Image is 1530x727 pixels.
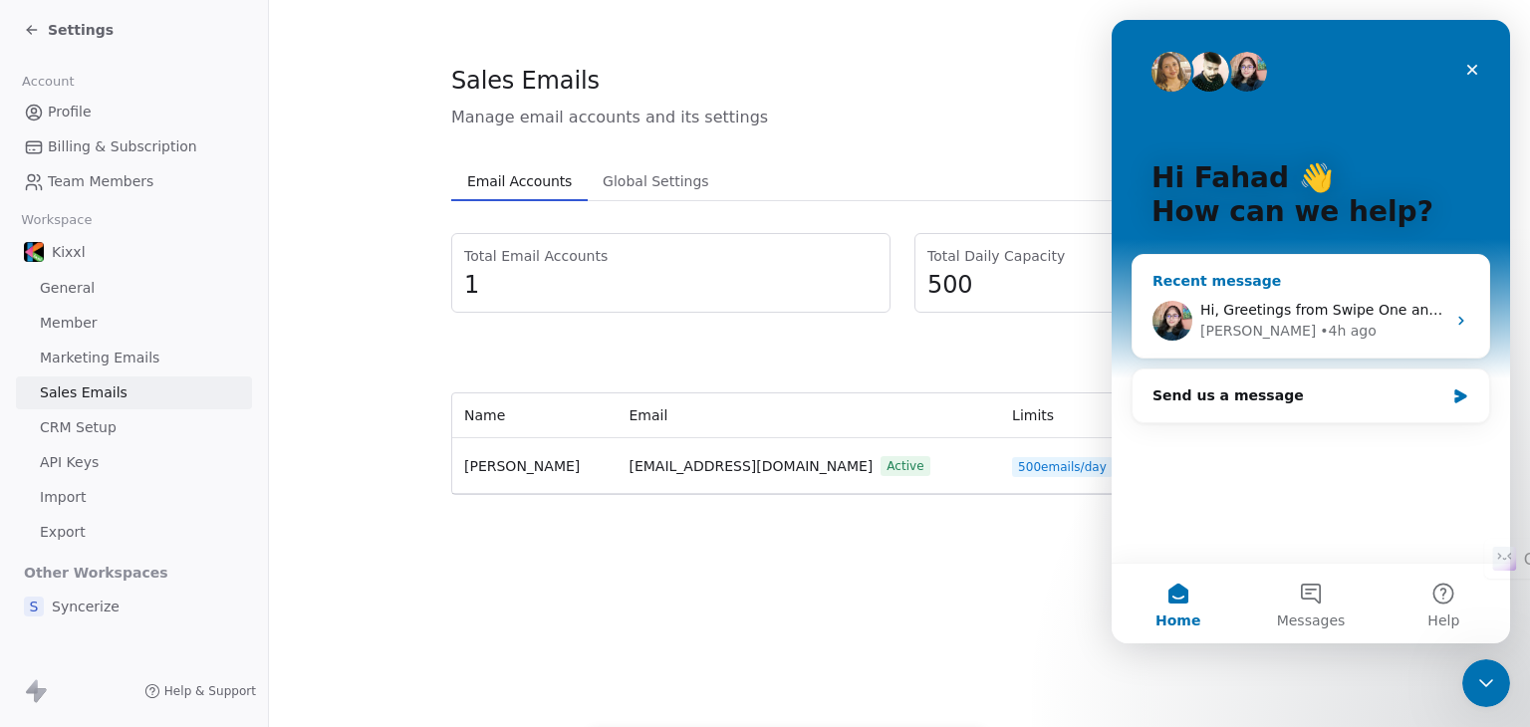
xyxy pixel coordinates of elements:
[16,516,252,549] a: Export
[164,683,256,699] span: Help & Support
[48,136,197,157] span: Billing & Subscription
[24,597,44,616] span: S
[41,365,333,386] div: Send us a message
[16,165,252,198] a: Team Members
[40,382,127,403] span: Sales Emails
[89,301,204,322] div: [PERSON_NAME]
[20,349,379,403] div: Send us a message
[40,452,99,473] span: API Keys
[629,407,667,423] span: Email
[1112,20,1510,643] iframe: Intercom live chat
[40,487,86,508] span: Import
[266,544,398,623] button: Help
[44,594,89,607] span: Home
[464,246,878,266] span: Total Email Accounts
[343,32,379,68] div: Close
[48,20,114,40] span: Settings
[40,278,95,299] span: General
[165,594,234,607] span: Messages
[48,102,92,122] span: Profile
[16,272,252,305] a: General
[927,270,1335,300] span: 500
[16,446,252,479] a: API Keys
[1012,457,1113,477] span: 500 emails/day
[881,456,929,476] span: Active
[16,376,252,409] a: Sales Emails
[48,171,153,192] span: Team Members
[40,417,117,438] span: CRM Setup
[927,246,1335,266] span: Total Daily Capacity
[464,270,878,300] span: 1
[40,313,98,334] span: Member
[40,348,159,368] span: Marketing Emails
[464,458,580,474] span: [PERSON_NAME]
[1012,407,1054,423] span: Limits
[451,106,1348,129] span: Manage email accounts and its settings
[52,597,120,616] span: Syncerize
[132,544,265,623] button: Messages
[16,307,252,340] a: Member
[16,96,252,128] a: Profile
[16,130,252,163] a: Billing & Subscription
[459,167,580,195] span: Email Accounts
[316,594,348,607] span: Help
[24,242,44,262] img: uploaded-images_720-68b5ec94d5d7631afc7730d9.png
[464,407,505,423] span: Name
[52,242,86,262] span: Kixxl
[629,456,873,477] span: [EMAIL_ADDRESS][DOMAIN_NAME]
[451,66,600,96] span: Sales Emails
[595,167,717,195] span: Global Settings
[16,411,252,444] a: CRM Setup
[144,683,256,699] a: Help & Support
[1462,659,1510,707] iframe: Intercom live chat
[40,522,86,543] span: Export
[24,20,114,40] a: Settings
[16,557,176,589] span: Other Workspaces
[16,342,252,374] a: Marketing Emails
[16,481,252,514] a: Import
[13,67,83,97] span: Account
[13,205,101,235] span: Workspace
[208,301,265,322] div: • 4h ago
